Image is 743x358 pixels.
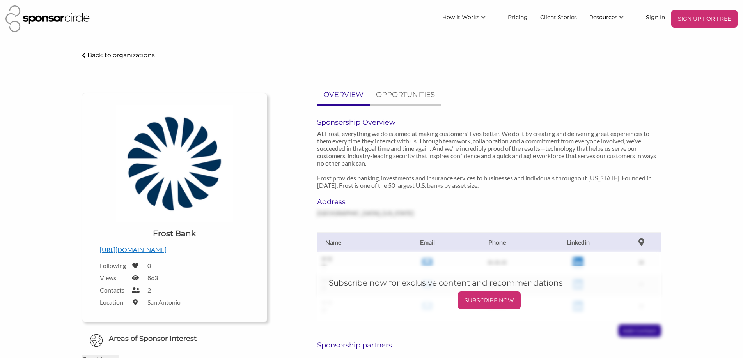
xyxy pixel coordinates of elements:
[317,118,661,127] h6: Sponsorship Overview
[147,286,151,294] label: 2
[674,13,734,25] p: SIGN UP FOR FREE
[100,286,127,294] label: Contacts
[583,10,640,28] li: Resources
[87,51,155,59] p: Back to organizations
[147,274,158,281] label: 863
[90,334,103,347] img: Globe Icon
[147,262,151,269] label: 0
[116,105,233,222] img: Frost Bank Logo
[502,10,534,24] a: Pricing
[376,89,435,101] p: OPPORTUNITIES
[100,274,127,281] label: Views
[100,245,249,255] p: [URL][DOMAIN_NAME]
[461,295,518,306] p: SUBSCRIBE NOW
[317,198,424,206] h6: Address
[395,232,459,252] th: Email
[5,5,90,32] img: Sponsor Circle Logo
[100,298,127,306] label: Location
[147,298,181,306] label: San Antonio
[442,14,479,21] span: How it Works
[329,277,649,288] h5: Subscribe now for exclusive content and recommendations
[317,130,661,189] p: At Frost, everything we do is aimed at making customers’ lives better. We do it by creating and d...
[100,262,127,269] label: Following
[459,232,535,252] th: Phone
[323,89,364,101] p: OVERVIEW
[329,291,649,309] a: SUBSCRIBE NOW
[534,232,622,252] th: Linkedin
[534,10,583,24] a: Client Stories
[640,10,671,24] a: Sign In
[76,334,273,344] h6: Areas of Sponsor Interest
[589,14,617,21] span: Resources
[317,341,661,349] h6: Sponsorship partners
[436,10,502,28] li: How it Works
[153,228,196,239] h1: Frost Bank
[317,232,395,252] th: Name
